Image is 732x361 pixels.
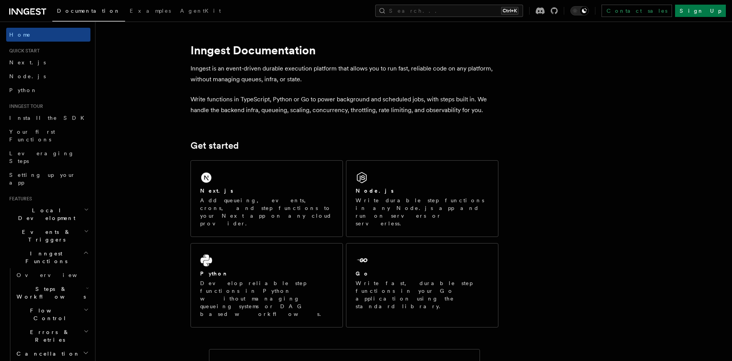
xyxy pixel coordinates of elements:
[13,285,86,301] span: Steps & Workflows
[6,83,90,97] a: Python
[9,129,55,143] span: Your first Functions
[191,43,498,57] h1: Inngest Documentation
[13,325,90,347] button: Errors & Retries
[6,111,90,125] a: Install the SDK
[200,187,233,195] h2: Next.js
[375,5,523,17] button: Search...Ctrl+K
[13,268,90,282] a: Overview
[130,8,171,14] span: Examples
[6,225,90,247] button: Events & Triggers
[191,63,498,85] p: Inngest is an event-driven durable execution platform that allows you to run fast, reliable code ...
[356,196,489,227] p: Write durable step functions in any Node.js app and run on servers or serverless.
[602,5,672,17] a: Contact sales
[6,203,90,225] button: Local Development
[6,125,90,146] a: Your first Functions
[570,6,589,15] button: Toggle dark mode
[175,2,226,21] a: AgentKit
[125,2,175,21] a: Examples
[13,282,90,304] button: Steps & Workflows
[13,307,84,322] span: Flow Control
[6,146,90,168] a: Leveraging Steps
[13,347,90,361] button: Cancellation
[6,207,84,222] span: Local Development
[9,31,31,39] span: Home
[346,160,498,237] a: Node.jsWrite durable step functions in any Node.js app and run on servers or serverless.
[200,279,333,318] p: Develop reliable step functions in Python without managing queueing systems or DAG based workflows.
[9,172,75,186] span: Setting up your app
[52,2,125,22] a: Documentation
[6,168,90,190] a: Setting up your app
[191,160,343,237] a: Next.jsAdd queueing, events, crons, and step functions to your Next app on any cloud provider.
[13,350,80,358] span: Cancellation
[346,243,498,327] a: GoWrite fast, durable step functions in your Go application using the standard library.
[6,55,90,69] a: Next.js
[57,8,120,14] span: Documentation
[180,8,221,14] span: AgentKit
[6,28,90,42] a: Home
[6,103,43,109] span: Inngest tour
[200,270,229,277] h2: Python
[9,73,46,79] span: Node.js
[6,228,84,243] span: Events & Triggers
[17,272,96,278] span: Overview
[13,304,90,325] button: Flow Control
[9,115,89,121] span: Install the SDK
[675,5,726,17] a: Sign Up
[501,7,518,15] kbd: Ctrl+K
[6,250,83,265] span: Inngest Functions
[9,150,74,164] span: Leveraging Steps
[6,69,90,83] a: Node.js
[356,279,489,310] p: Write fast, durable step functions in your Go application using the standard library.
[200,196,333,227] p: Add queueing, events, crons, and step functions to your Next app on any cloud provider.
[356,270,369,277] h2: Go
[9,59,46,65] span: Next.js
[6,247,90,268] button: Inngest Functions
[6,196,32,202] span: Features
[191,94,498,116] p: Write functions in TypeScript, Python or Go to power background and scheduled jobs, with steps bu...
[356,187,394,195] h2: Node.js
[191,140,239,151] a: Get started
[13,328,84,344] span: Errors & Retries
[6,48,40,54] span: Quick start
[9,87,37,93] span: Python
[191,243,343,327] a: PythonDevelop reliable step functions in Python without managing queueing systems or DAG based wo...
